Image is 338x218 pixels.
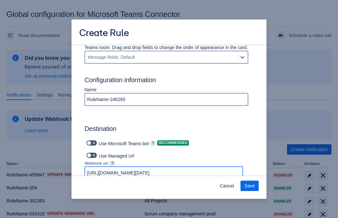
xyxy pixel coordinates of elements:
[79,27,129,40] h3: Create Rule
[88,54,135,60] div: Message fields: Default
[109,161,115,166] span: ?
[71,45,266,176] div: Scrollable content
[109,160,115,166] a: ?
[150,141,156,146] span: ?
[84,76,253,86] h3: Configuration information
[84,125,248,135] h3: Destination
[220,181,234,191] span: Cancel
[216,181,238,191] button: Cancel
[84,151,243,160] div: Use Managed Url
[157,141,189,145] span: Recommended
[240,181,259,191] button: Save
[84,86,248,93] p: Name
[244,181,255,191] span: Save
[85,94,248,105] input: Please enter the name of the rule here
[84,161,108,166] span: Webhook url
[84,138,149,147] div: Use Microsoft Teams bot
[85,167,242,179] input: Please enter the webhook url here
